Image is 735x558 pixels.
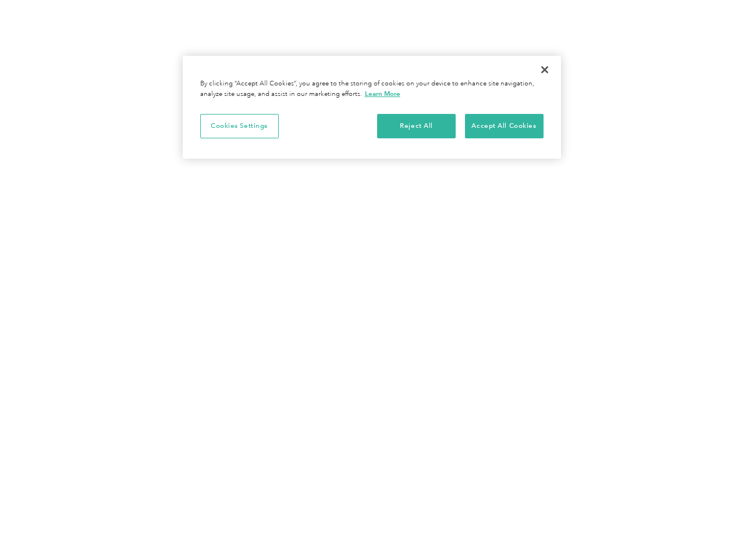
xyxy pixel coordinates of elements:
button: Close [532,57,558,83]
a: More information about your privacy, opens in a new tab [365,90,400,98]
div: Privacy [183,56,561,159]
div: Cookie banner [183,56,561,159]
button: Cookies Settings [200,114,279,138]
button: Accept All Cookies [465,114,544,138]
button: Reject All [377,114,456,138]
div: By clicking “Accept All Cookies”, you agree to the storing of cookies on your device to enhance s... [200,79,544,99]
